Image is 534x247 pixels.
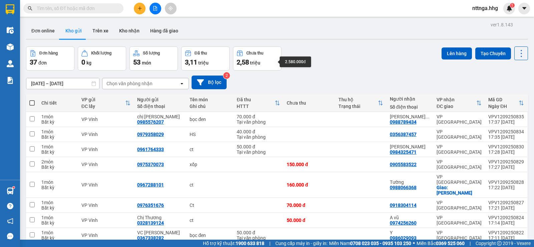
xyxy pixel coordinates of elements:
div: Tại văn phòng [237,149,280,155]
div: VP [GEOGRAPHIC_DATA] [437,144,482,155]
span: 2,58 [237,58,249,66]
div: Người nhận [390,96,430,102]
div: 1 món [41,200,75,205]
div: Đã thu [237,97,275,102]
div: VP gửi [81,97,125,102]
div: Bất kỳ [41,149,75,155]
div: VC Phúc Vân [137,230,183,235]
span: triệu [198,60,209,66]
div: Mã GD [488,97,519,102]
div: 1 món [41,179,75,185]
button: file-add [150,3,161,14]
sup: 1 [13,187,15,189]
div: VP [GEOGRAPHIC_DATA] [437,159,482,170]
sup: 1 [510,3,515,8]
button: Kho gửi [60,23,87,39]
div: 0984325471 [390,149,417,155]
div: VPV1209250830 [488,144,524,149]
th: Toggle SortBy [233,94,283,112]
span: ... [426,114,430,119]
span: copyright [497,241,502,246]
div: Ngày ĐH [488,104,519,109]
span: ⚪️ [413,242,415,245]
div: Ghi chú [190,104,230,109]
span: kg [86,60,91,66]
div: 40.000 đ [237,129,280,134]
div: Bất kỳ [41,119,75,125]
span: 53 [133,58,141,66]
div: VP nhận [437,97,476,102]
button: aim [165,3,177,14]
img: solution-icon [7,77,14,84]
div: 0974256260 [390,220,417,226]
span: aim [168,6,173,11]
div: xốp [190,162,230,167]
th: Toggle SortBy [485,94,527,112]
div: 50.000 đ [237,230,280,235]
span: 3,11 [185,58,197,66]
svg: open [179,81,185,86]
span: đơn [38,60,47,66]
div: 0328139124 [137,220,164,226]
span: question-circle [7,203,13,209]
span: caret-down [521,5,527,11]
div: 0988789434 [390,119,417,125]
div: Thu hộ [338,97,378,102]
div: Chọn văn phòng nhận [106,80,153,87]
img: logo-vxr [6,4,14,14]
div: VP [GEOGRAPHIC_DATA] [437,215,482,226]
button: Kho nhận [114,23,145,39]
div: VPV1209250835 [488,114,524,119]
div: VPV1209250828 [488,179,524,185]
span: Cung cấp máy in - giấy in: [275,240,327,247]
div: Chị Thương [137,215,183,220]
img: warehouse-icon [7,43,14,50]
div: 1 món [41,230,75,235]
div: Số điện thoại [390,104,430,110]
button: Số lượng53món [129,46,178,71]
img: warehouse-icon [7,27,14,34]
div: Chi tiết [41,100,75,106]
button: Đơn online [26,23,60,39]
th: Toggle SortBy [433,94,485,112]
div: Nguyễn Ngọc Huyên [390,114,430,119]
div: 17:21 [DATE] [488,205,524,211]
button: plus [134,3,146,14]
div: Bất kỳ [41,164,75,170]
button: Đơn hàng37đơn [26,46,74,71]
div: Bất kỳ [41,185,75,190]
div: 50.000 đ [237,144,280,149]
div: ct [190,218,230,223]
div: 17:35 [DATE] [488,134,524,140]
strong: 0708 023 035 - 0935 103 250 [350,241,411,246]
div: Tên món [190,97,230,102]
div: Giao: sơn trà [437,185,482,196]
span: Miền Bắc [417,240,465,247]
div: VP [GEOGRAPHIC_DATA] [437,230,482,241]
span: message [7,233,13,239]
div: 50.000 đ [287,218,331,223]
div: chị Khanh [137,114,183,119]
div: bọc đen [190,233,230,238]
strong: 1900 633 818 [236,241,264,246]
div: VP Vinh [81,162,130,167]
span: 37 [30,58,37,66]
div: Khối lượng [91,51,111,55]
span: Hỗ trợ kỹ thuật: [203,240,264,247]
button: Đã thu3,11 triệu [181,46,230,71]
button: Khối lượng0kg [78,46,126,71]
div: Trạng thái [338,104,378,109]
div: 0985576207 [137,119,164,125]
button: Trên xe [87,23,114,39]
div: VP [GEOGRAPHIC_DATA] [437,129,482,140]
div: ĐC giao [437,104,476,109]
button: Lên hàng [442,47,472,59]
div: VP [GEOGRAPHIC_DATA] [437,200,482,211]
input: Select a date range. [26,78,99,89]
strong: 0369 525 060 [436,241,465,246]
div: Ct [190,203,230,208]
div: 0979358029 [137,132,164,137]
div: VP Vinh [81,218,130,223]
button: Chưa thu2,58 triệu [233,46,281,71]
div: VP Vinh [81,132,130,137]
